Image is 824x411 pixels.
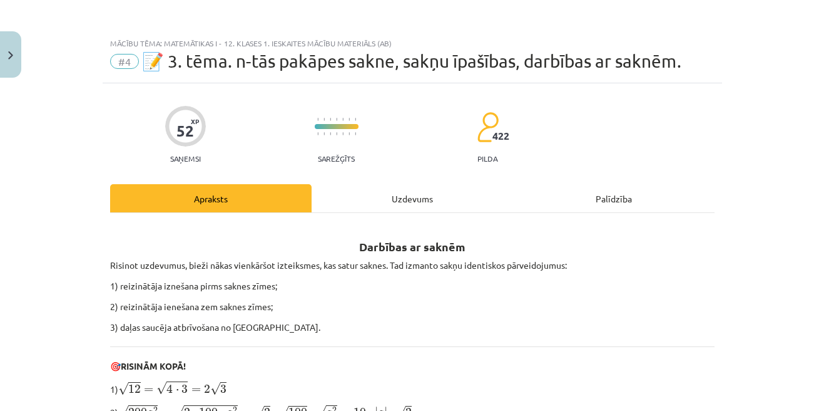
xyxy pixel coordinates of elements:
[348,118,350,121] img: icon-short-line-57e1e144782c952c97e751825c79c345078a6d821885a25fce030b3d8c18986b.svg
[210,382,220,395] span: √
[513,184,715,212] div: Palīdzība
[110,39,715,48] div: Mācību tēma: Matemātikas i - 12. klases 1. ieskaites mācību materiāls (ab)
[348,132,350,135] img: icon-short-line-57e1e144782c952c97e751825c79c345078a6d821885a25fce030b3d8c18986b.svg
[317,132,318,135] img: icon-short-line-57e1e144782c952c97e751825c79c345078a6d821885a25fce030b3d8c18986b.svg
[336,118,337,121] img: icon-short-line-57e1e144782c952c97e751825c79c345078a6d821885a25fce030b3d8c18986b.svg
[359,239,465,254] b: Darbības ar saknēm
[355,118,356,121] img: icon-short-line-57e1e144782c952c97e751825c79c345078a6d821885a25fce030b3d8c18986b.svg
[191,118,199,125] span: XP
[110,54,139,69] span: #4
[492,130,509,142] span: 422
[342,132,343,135] img: icon-short-line-57e1e144782c952c97e751825c79c345078a6d821885a25fce030b3d8c18986b.svg
[110,184,312,212] div: Apraksts
[165,154,206,163] p: Saņemsi
[355,132,356,135] img: icon-short-line-57e1e144782c952c97e751825c79c345078a6d821885a25fce030b3d8c18986b.svg
[110,360,715,373] p: 🎯
[121,360,186,372] b: RISINĀM KOPĀ!
[176,389,179,393] span: ⋅
[128,385,141,393] span: 12
[156,382,166,395] span: √
[144,388,153,393] span: =
[110,300,715,313] p: 2) reizinātāja ienešana zem saknes zīmes;
[191,388,201,393] span: =
[318,154,355,163] p: Sarežģīts
[342,118,343,121] img: icon-short-line-57e1e144782c952c97e751825c79c345078a6d821885a25fce030b3d8c18986b.svg
[176,122,194,140] div: 52
[477,112,499,143] img: students-c634bb4e5e11cddfef0936a35e636f08e4e9abd3cc4e673bd6f9a4125e45ecb1.svg
[220,385,226,393] span: 3
[110,321,715,334] p: 3) daļas saucēja atbrīvošana no [GEOGRAPHIC_DATA].
[312,184,513,212] div: Uzdevums
[110,380,715,397] p: 1)
[110,259,715,272] p: Risinot uzdevumus, bieži nākas vienkāršot izteiksmes, kas satur saknes. Tad izmanto sakņu identis...
[330,132,331,135] img: icon-short-line-57e1e144782c952c97e751825c79c345078a6d821885a25fce030b3d8c18986b.svg
[181,385,188,393] span: 3
[142,51,681,71] span: 📝 3. tēma. n-tās pakāpes sakne, sakņu īpašības, darbības ar saknēm.
[8,51,13,60] img: icon-close-lesson-0947bae3869378f0d4975bcd49f059093ad1ed9edebbc8119c70593378902aed.svg
[110,279,715,293] p: 1) reizinātāja iznešana pirms saknes zīmes;
[166,384,173,393] span: 4
[118,382,128,395] span: √
[323,132,325,135] img: icon-short-line-57e1e144782c952c97e751825c79c345078a6d821885a25fce030b3d8c18986b.svg
[323,118,325,121] img: icon-short-line-57e1e144782c952c97e751825c79c345078a6d821885a25fce030b3d8c18986b.svg
[204,385,210,393] span: 2
[317,118,318,121] img: icon-short-line-57e1e144782c952c97e751825c79c345078a6d821885a25fce030b3d8c18986b.svg
[330,118,331,121] img: icon-short-line-57e1e144782c952c97e751825c79c345078a6d821885a25fce030b3d8c18986b.svg
[477,154,497,163] p: pilda
[336,132,337,135] img: icon-short-line-57e1e144782c952c97e751825c79c345078a6d821885a25fce030b3d8c18986b.svg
